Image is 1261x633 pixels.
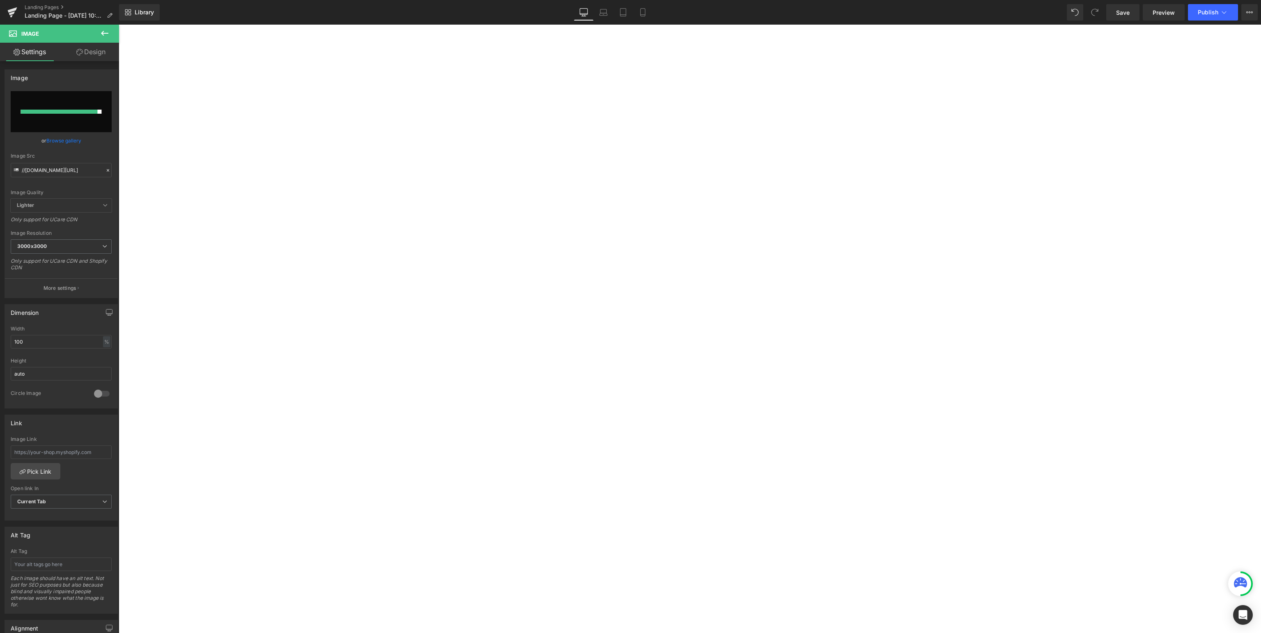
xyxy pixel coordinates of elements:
b: Lighter [17,202,34,208]
input: Your alt tags go here [11,557,112,571]
p: More settings [44,284,76,292]
div: Image Quality [11,190,112,195]
div: Circle Image [11,390,86,399]
a: Mobile [633,4,653,21]
a: Landing Pages [25,4,119,11]
div: Each image should have an alt text. Not just for SEO purposes but also because blind and visually... [11,575,112,613]
div: Only support for UCare CDN [11,216,112,228]
button: Undo [1067,4,1083,21]
span: Preview [1153,8,1175,17]
div: or [11,136,112,145]
div: Dimension [11,305,39,316]
div: Open Intercom Messenger [1233,605,1253,625]
span: Publish [1198,9,1218,16]
button: More [1241,4,1258,21]
input: auto [11,335,112,349]
b: 3000x3000 [17,243,47,249]
div: Alt Tag [11,548,112,554]
span: Image [21,30,39,37]
a: Preview [1143,4,1185,21]
span: Save [1116,8,1130,17]
div: Height [11,358,112,364]
div: Alignment [11,620,39,632]
a: Tablet [613,4,633,21]
span: Library [135,9,154,16]
div: Link [11,415,22,427]
b: Current Tab [17,498,46,505]
div: Image Src [11,153,112,159]
a: New Library [119,4,160,21]
button: More settings [5,278,117,298]
a: Design [61,43,121,61]
div: Width [11,326,112,332]
div: Image Resolution [11,230,112,236]
a: Browse gallery [46,133,81,148]
a: Desktop [574,4,594,21]
a: Pick Link [11,463,60,479]
button: Publish [1188,4,1238,21]
input: https://your-shop.myshopify.com [11,445,112,459]
div: Image [11,70,28,81]
div: Open link In [11,486,112,491]
input: auto [11,367,112,381]
div: Only support for UCare CDN and Shopify CDN [11,258,112,276]
a: Laptop [594,4,613,21]
span: Landing Page - [DATE] 10:56:44 [25,12,103,19]
div: Image Link [11,436,112,442]
input: Link [11,163,112,177]
div: Alt Tag [11,527,30,539]
button: Redo [1087,4,1103,21]
div: % [103,336,110,347]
